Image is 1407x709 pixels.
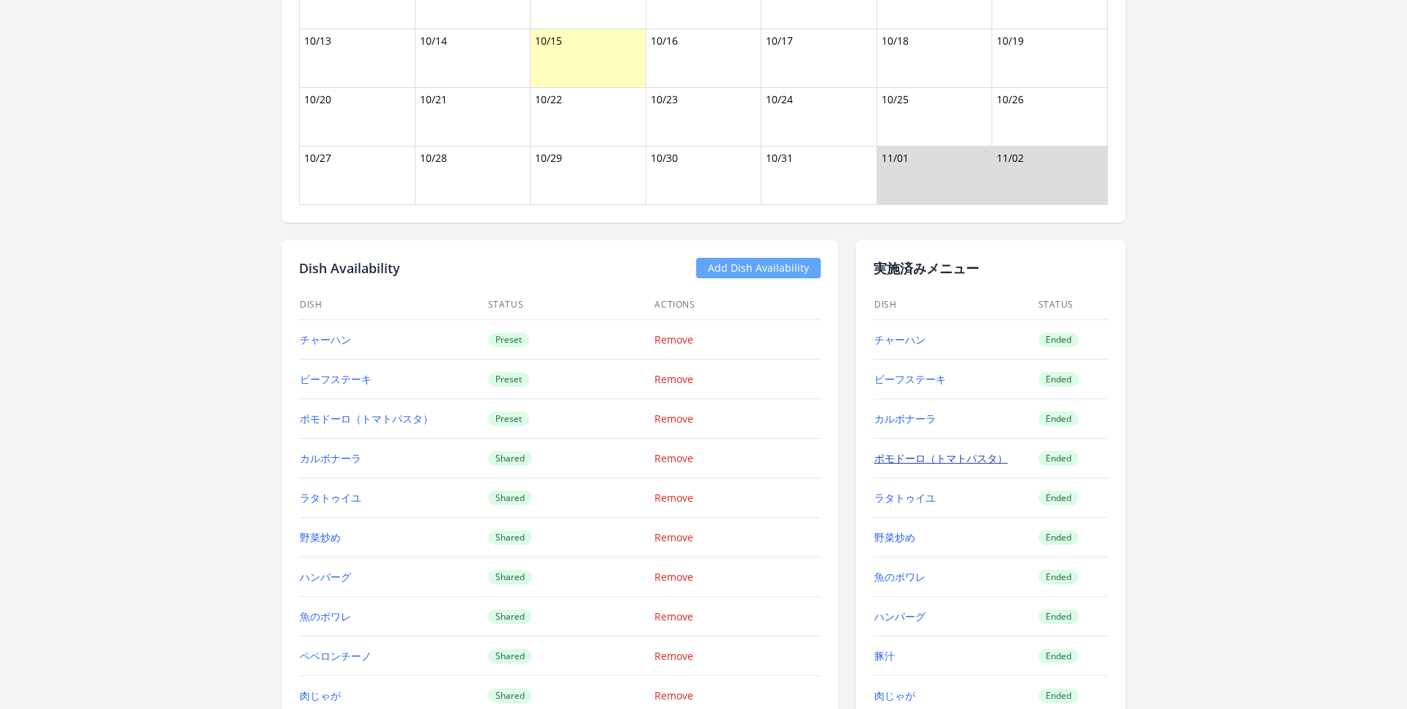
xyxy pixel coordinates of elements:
[415,88,531,146] td: 10/21
[300,146,416,205] td: 10/27
[874,491,936,505] a: ラタトゥイユ
[654,688,693,702] a: Remove
[488,491,532,505] span: Shared
[1038,290,1109,320] th: Status
[300,570,351,584] a: ハンバーグ
[488,530,532,545] span: Shared
[654,649,693,663] a: Remove
[488,412,529,426] span: Preset
[1038,333,1079,347] span: Ended
[1038,412,1079,426] span: Ended
[531,29,646,88] td: 10/15
[874,333,926,346] a: チャーハン
[874,609,926,623] a: ハンバーグ
[300,29,416,88] td: 10/13
[761,88,877,146] td: 10/24
[1038,649,1079,664] span: Ended
[654,412,693,426] a: Remove
[1038,372,1079,387] span: Ended
[488,372,529,387] span: Preset
[646,29,761,88] td: 10/16
[487,290,654,320] th: Status
[488,570,532,584] span: Shared
[874,372,946,386] a: ビーフステーキ
[992,146,1108,205] td: 11/02
[874,451,1008,465] a: ポモドーロ（トマトパスタ）
[992,29,1108,88] td: 10/19
[300,688,341,702] a: 肉じゃが
[876,146,992,205] td: 11/01
[1038,530,1079,545] span: Ended
[488,333,529,347] span: Preset
[488,609,532,624] span: Shared
[876,88,992,146] td: 10/25
[654,570,693,584] a: Remove
[300,88,416,146] td: 10/20
[415,146,531,205] td: 10/28
[1038,451,1079,466] span: Ended
[300,372,372,386] a: ビーフステーキ
[654,290,821,320] th: Actions
[761,29,877,88] td: 10/17
[1038,609,1079,624] span: Ended
[876,29,992,88] td: 10/18
[1038,491,1079,505] span: Ended
[874,649,895,663] a: 豚汁
[654,372,693,386] a: Remove
[992,88,1108,146] td: 10/26
[300,333,351,346] a: チャーハン
[1038,688,1079,703] span: Ended
[531,146,646,205] td: 10/29
[300,412,433,426] a: ポモドーロ（トマトパスタ）
[646,146,761,205] td: 10/30
[874,688,915,702] a: 肉じゃが
[488,451,532,466] span: Shared
[874,530,915,544] a: 野菜炒め
[300,649,372,663] a: ペペロンチーノ
[654,451,693,465] a: Remove
[415,29,531,88] td: 10/14
[654,609,693,623] a: Remove
[654,333,693,346] a: Remove
[299,258,400,278] h2: Dish Availability
[300,491,361,505] a: ラタトゥイユ
[300,451,361,465] a: カルボナーラ
[874,570,926,584] a: 魚のポワレ
[874,290,1038,320] th: Dish
[874,412,936,426] a: カルボナーラ
[874,258,1108,278] h2: 実施済みメニュー
[1038,570,1079,584] span: Ended
[300,530,341,544] a: 野菜炒め
[696,258,821,278] a: Add Dish Availability
[654,530,693,544] a: Remove
[531,88,646,146] td: 10/22
[488,649,532,664] span: Shared
[654,491,693,505] a: Remove
[761,146,877,205] td: 10/31
[299,290,487,320] th: Dish
[300,609,351,623] a: 魚のポワレ
[488,688,532,703] span: Shared
[646,88,761,146] td: 10/23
